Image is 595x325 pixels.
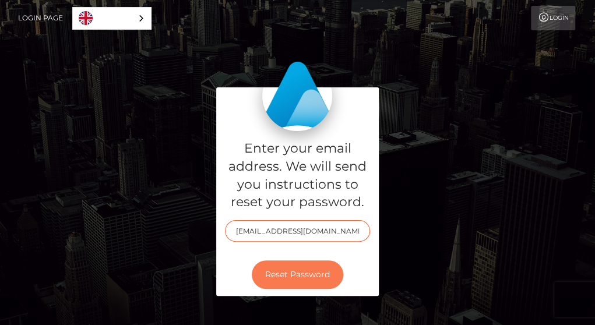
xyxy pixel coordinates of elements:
input: E-mail... [225,220,371,242]
a: Login Page [18,6,63,30]
img: MassPay Login [262,61,332,131]
a: Login [531,6,575,30]
aside: Language selected: English [72,7,152,30]
button: Reset Password [252,260,343,289]
a: English [73,8,151,29]
div: Language [72,7,152,30]
h5: Enter your email address. We will send you instructions to reset your password. [225,140,371,211]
